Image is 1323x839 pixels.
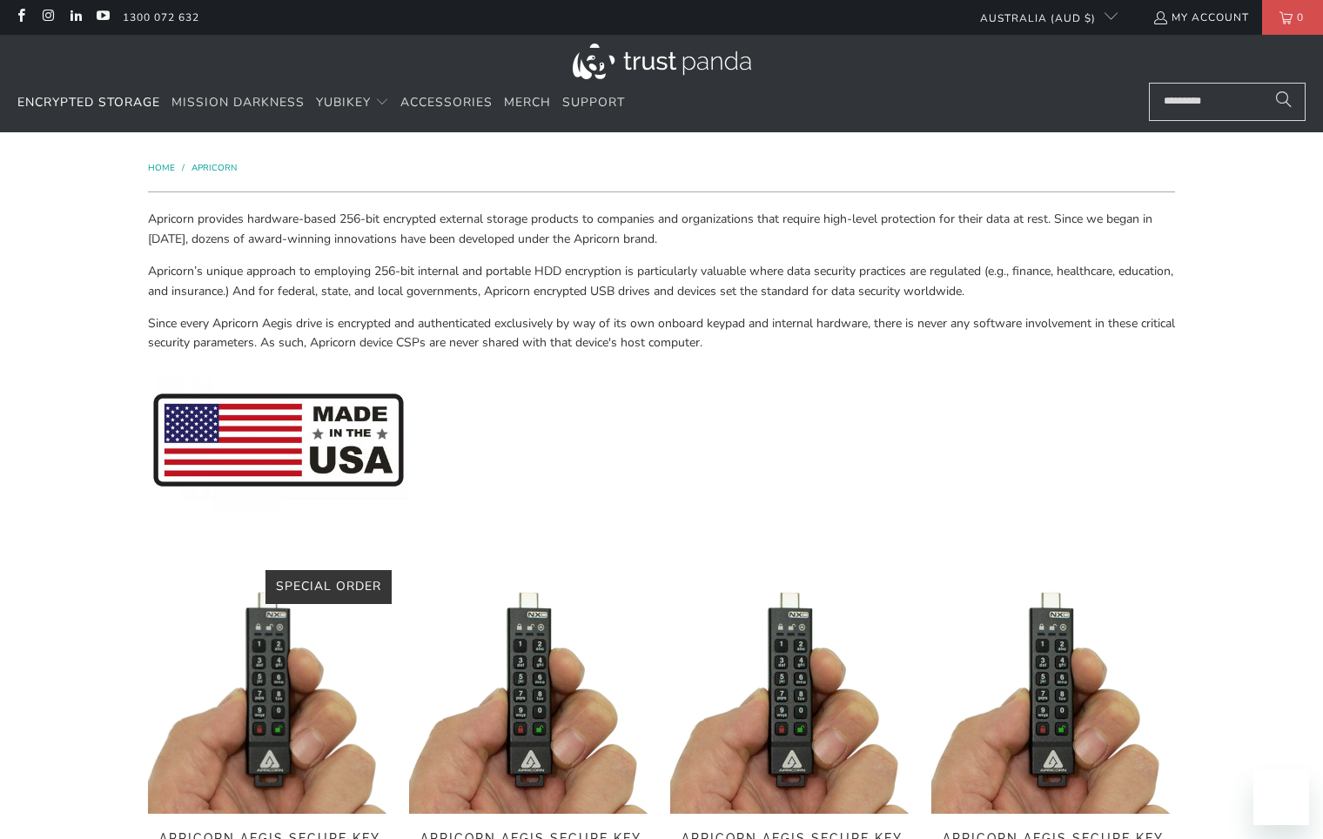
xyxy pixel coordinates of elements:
[148,263,1173,299] span: Apricorn’s unique approach to employing 256-bit internal and portable HDD encryption is particula...
[1262,83,1306,121] button: Search
[504,94,551,111] span: Merch
[931,570,1175,814] img: Apricorn Aegis Secure Key 3NXC 64GB - Trust Panda
[148,570,392,814] a: Apricorn Aegis Secure Key 3NXC 8GB - Trust Panda Apricorn Aegis Secure Key 3NXC 8GB - Trust Panda
[191,162,237,174] a: Apricorn
[17,83,160,124] a: Encrypted Storage
[148,162,178,174] a: Home
[40,10,55,24] a: Trust Panda Australia on Instagram
[1149,83,1306,121] input: Search...
[17,94,160,111] span: Encrypted Storage
[148,162,175,174] span: Home
[148,315,1175,351] span: Since every Apricorn Aegis drive is encrypted and authenticated exclusively by way of its own onb...
[400,83,493,124] a: Accessories
[13,10,28,24] a: Trust Panda Australia on Facebook
[316,94,371,111] span: YubiKey
[409,570,653,814] img: Apricorn Aegis Secure Key 3NXC 16GB
[95,10,110,24] a: Trust Panda Australia on YouTube
[182,162,185,174] span: /
[68,10,83,24] a: Trust Panda Australia on LinkedIn
[573,44,751,79] img: Trust Panda Australia
[123,8,199,27] a: 1300 072 632
[148,570,392,814] img: Apricorn Aegis Secure Key 3NXC 8GB - Trust Panda
[276,578,381,594] span: Special Order
[1152,8,1249,27] a: My Account
[400,94,493,111] span: Accessories
[562,94,625,111] span: Support
[1253,769,1309,825] iframe: Button to launch messaging window
[504,83,551,124] a: Merch
[148,211,1152,246] span: Apricorn provides hardware-based 256-bit encrypted external storage products to companies and org...
[562,83,625,124] a: Support
[316,83,389,124] summary: YubiKey
[17,83,625,124] nav: Translation missing: en.navigation.header.main_nav
[670,570,914,814] img: Apricorn Aegis Secure Key 3NXC 32GB - Trust Panda
[171,94,305,111] span: Mission Darkness
[171,83,305,124] a: Mission Darkness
